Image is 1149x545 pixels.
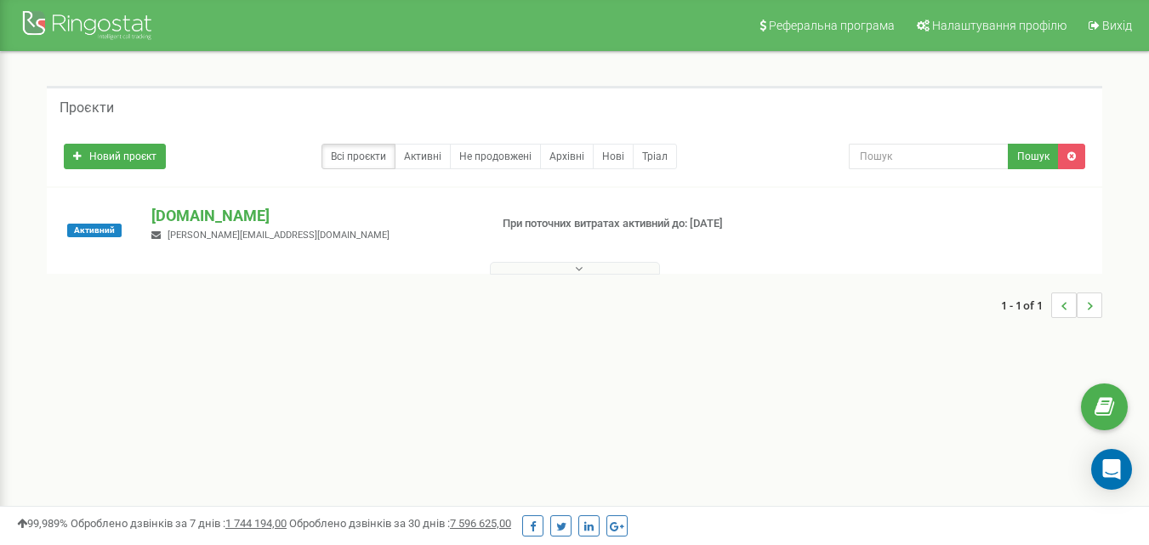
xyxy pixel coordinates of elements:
u: 1 744 194,00 [225,517,287,530]
a: Архівні [540,144,594,169]
span: Вихід [1102,19,1132,32]
span: Реферальна програма [769,19,895,32]
a: Всі проєкти [321,144,395,169]
h5: Проєкти [60,100,114,116]
span: Налаштування профілю [932,19,1067,32]
nav: ... [1001,275,1102,335]
a: Нові [593,144,634,169]
a: Новий проєкт [64,144,166,169]
span: 99,989% [17,517,68,530]
span: Активний [67,224,122,237]
div: Open Intercom Messenger [1091,449,1132,490]
span: 1 - 1 of 1 [1001,292,1051,318]
button: Пошук [1008,144,1059,169]
span: Оброблено дзвінків за 7 днів : [71,517,287,530]
p: [DOMAIN_NAME] [151,205,475,227]
a: Тріал [633,144,677,169]
a: Активні [395,144,451,169]
u: 7 596 625,00 [450,517,511,530]
input: Пошук [849,144,1009,169]
span: Оброблено дзвінків за 30 днів : [289,517,511,530]
a: Не продовжені [450,144,541,169]
p: При поточних витратах активний до: [DATE] [503,216,739,232]
span: [PERSON_NAME][EMAIL_ADDRESS][DOMAIN_NAME] [168,230,390,241]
